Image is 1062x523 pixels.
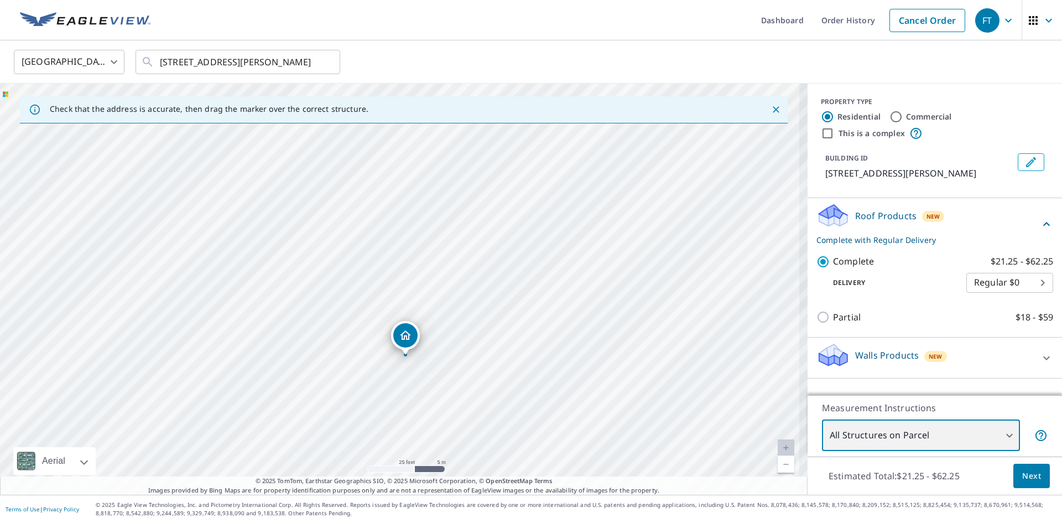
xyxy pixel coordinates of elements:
label: Commercial [906,111,952,122]
p: Partial [833,310,861,324]
img: EV Logo [20,12,150,29]
button: Next [1013,464,1050,489]
span: Next [1022,469,1041,483]
a: Terms [534,477,553,485]
div: Walls ProductsNew [816,342,1053,374]
button: Edit building 1 [1018,153,1044,171]
span: Your report will include each building or structure inside the parcel boundary. In some cases, du... [1034,429,1048,442]
div: Roof ProductsNewComplete with Regular Delivery [816,203,1053,246]
div: Regular $0 [966,267,1053,298]
label: Residential [837,111,881,122]
p: Walls Products [855,349,919,362]
a: Cancel Order [889,9,965,32]
div: FT [975,8,999,33]
p: Measurement Instructions [822,401,1048,415]
a: Current Level 20, Zoom In Disabled [778,439,794,456]
p: BUILDING ID [825,153,868,163]
div: [GEOGRAPHIC_DATA] [14,46,124,77]
p: Complete with Regular Delivery [816,234,1040,246]
p: | [6,506,79,512]
div: Aerial [39,447,69,475]
p: $21.25 - $62.25 [991,255,1053,268]
div: Dropped pin, building 1, Residential property, 95 ALLAN ST RED DEER AB T4R1E4 [391,321,420,355]
a: Terms of Use [6,505,40,513]
span: New [926,212,940,221]
button: Close [769,102,783,117]
p: © 2025 Eagle View Technologies, Inc. and Pictometry International Corp. All Rights Reserved. Repo... [96,501,1056,517]
p: Delivery [816,278,966,288]
div: All Structures on Parcel [822,420,1020,451]
p: $18 - $59 [1016,310,1053,324]
p: Roof Products [855,209,917,222]
div: Aerial [13,447,96,475]
a: OpenStreetMap [486,477,532,485]
p: Complete [833,255,874,268]
a: Privacy Policy [43,505,79,513]
a: Current Level 20, Zoom Out [778,456,794,473]
p: Check that the address is accurate, then drag the marker over the correct structure. [50,104,368,114]
span: © 2025 TomTom, Earthstar Geographics SIO, © 2025 Microsoft Corporation, © [256,477,553,486]
label: This is a complex [839,128,905,139]
div: PROPERTY TYPE [821,97,1049,107]
p: [STREET_ADDRESS][PERSON_NAME] [825,167,1013,180]
p: Estimated Total: $21.25 - $62.25 [820,464,969,488]
input: Search by address or latitude-longitude [160,46,317,77]
span: New [929,352,943,361]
